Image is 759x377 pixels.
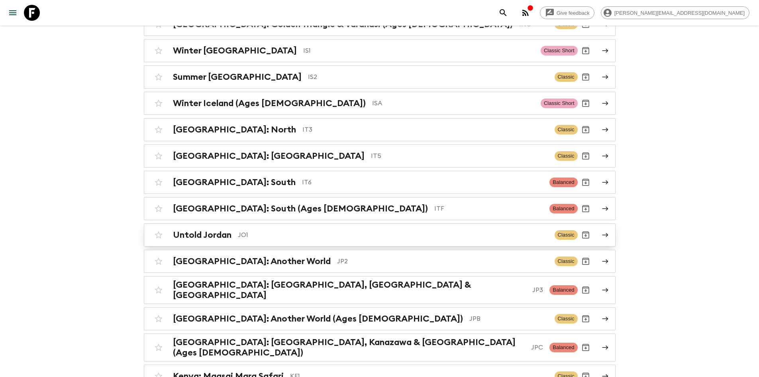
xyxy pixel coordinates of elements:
[578,148,594,164] button: Archive
[555,151,578,161] span: Classic
[238,230,548,240] p: JO1
[601,6,749,19] div: [PERSON_NAME][EMAIL_ADDRESS][DOMAIN_NAME]
[144,334,616,361] a: [GEOGRAPHIC_DATA]: [GEOGRAPHIC_DATA], Kanazawa & [GEOGRAPHIC_DATA] (Ages [DEMOGRAPHIC_DATA])JPCBa...
[532,285,543,295] p: JP3
[578,253,594,269] button: Archive
[144,39,616,62] a: Winter [GEOGRAPHIC_DATA]IS1Classic ShortArchive
[173,256,331,266] h2: [GEOGRAPHIC_DATA]: Another World
[302,178,543,187] p: IT6
[578,95,594,111] button: Archive
[578,201,594,217] button: Archive
[549,204,577,213] span: Balanced
[541,99,578,108] span: Classic Short
[578,311,594,327] button: Archive
[173,151,365,161] h2: [GEOGRAPHIC_DATA]: [GEOGRAPHIC_DATA]
[5,5,21,21] button: menu
[541,46,578,55] span: Classic Short
[555,230,578,240] span: Classic
[555,72,578,82] span: Classic
[144,276,616,304] a: [GEOGRAPHIC_DATA]: [GEOGRAPHIC_DATA], [GEOGRAPHIC_DATA] & [GEOGRAPHIC_DATA]JP3BalancedArchive
[578,122,594,138] button: Archive
[173,98,366,109] h2: Winter Iceland (Ages [DEMOGRAPHIC_DATA])
[549,285,577,295] span: Balanced
[144,92,616,115] a: Winter Iceland (Ages [DEMOGRAPHIC_DATA])ISAClassic ShortArchive
[540,6,594,19] a: Give feedback
[308,72,548,82] p: IS2
[302,125,548,134] p: IT3
[578,174,594,190] button: Archive
[578,282,594,298] button: Archive
[372,99,534,108] p: ISA
[555,257,578,266] span: Classic
[469,314,548,324] p: JPB
[495,5,511,21] button: search adventures
[531,343,543,352] p: JPC
[303,46,534,55] p: IS1
[371,151,548,161] p: IT5
[578,339,594,355] button: Archive
[578,227,594,243] button: Archive
[144,307,616,330] a: [GEOGRAPHIC_DATA]: Another World (Ages [DEMOGRAPHIC_DATA])JPBClassicArchive
[555,314,578,324] span: Classic
[144,118,616,141] a: [GEOGRAPHIC_DATA]: NorthIT3ClassicArchive
[610,10,749,16] span: [PERSON_NAME][EMAIL_ADDRESS][DOMAIN_NAME]
[144,144,616,168] a: [GEOGRAPHIC_DATA]: [GEOGRAPHIC_DATA]IT5ClassicArchive
[173,314,463,324] h2: [GEOGRAPHIC_DATA]: Another World (Ages [DEMOGRAPHIC_DATA])
[144,223,616,247] a: Untold JordanJO1ClassicArchive
[144,197,616,220] a: [GEOGRAPHIC_DATA]: South (Ages [DEMOGRAPHIC_DATA])ITFBalancedArchive
[549,178,577,187] span: Balanced
[434,204,543,213] p: ITF
[555,125,578,134] span: Classic
[173,72,302,82] h2: Summer [GEOGRAPHIC_DATA]
[549,343,577,352] span: Balanced
[173,45,297,56] h2: Winter [GEOGRAPHIC_DATA]
[144,171,616,194] a: [GEOGRAPHIC_DATA]: SouthIT6BalancedArchive
[144,65,616,89] a: Summer [GEOGRAPHIC_DATA]IS2ClassicArchive
[578,69,594,85] button: Archive
[578,43,594,59] button: Archive
[144,250,616,273] a: [GEOGRAPHIC_DATA]: Another WorldJP2ClassicArchive
[337,257,548,266] p: JP2
[173,124,296,135] h2: [GEOGRAPHIC_DATA]: North
[173,230,231,240] h2: Untold Jordan
[552,10,594,16] span: Give feedback
[173,337,525,358] h2: [GEOGRAPHIC_DATA]: [GEOGRAPHIC_DATA], Kanazawa & [GEOGRAPHIC_DATA] (Ages [DEMOGRAPHIC_DATA])
[173,177,296,188] h2: [GEOGRAPHIC_DATA]: South
[173,203,428,214] h2: [GEOGRAPHIC_DATA]: South (Ages [DEMOGRAPHIC_DATA])
[173,280,526,300] h2: [GEOGRAPHIC_DATA]: [GEOGRAPHIC_DATA], [GEOGRAPHIC_DATA] & [GEOGRAPHIC_DATA]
